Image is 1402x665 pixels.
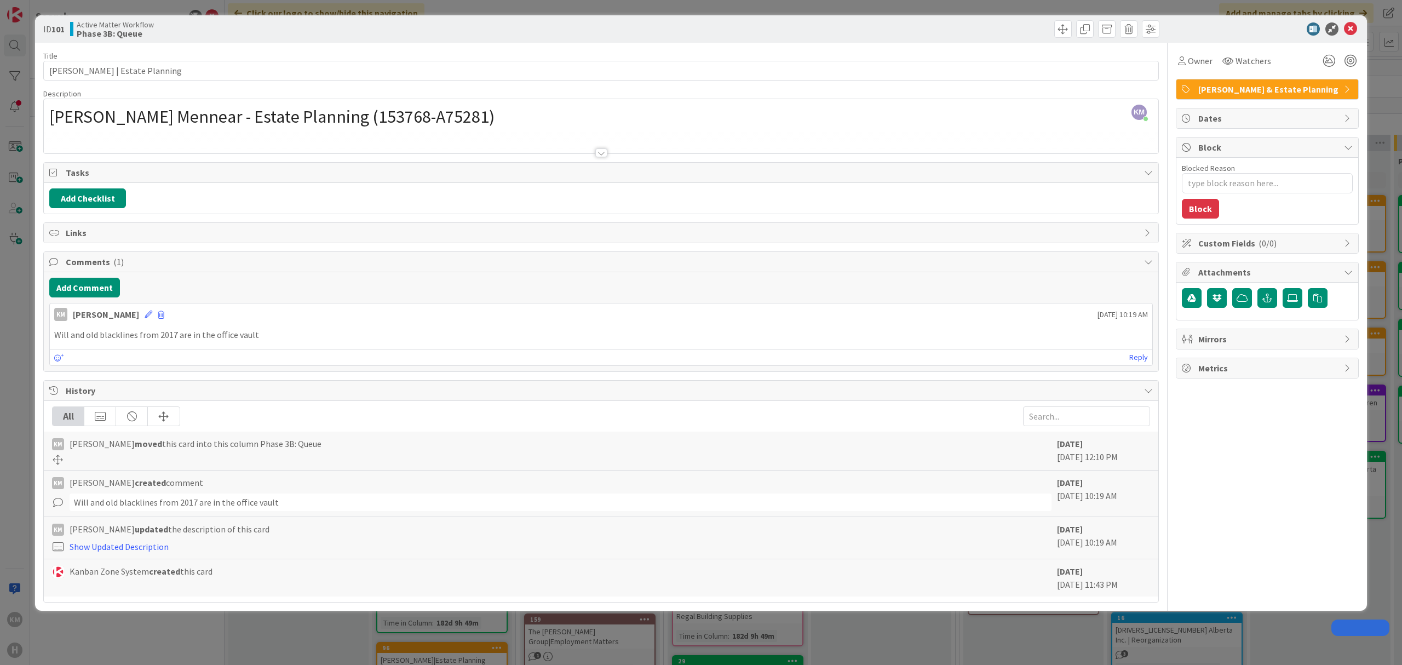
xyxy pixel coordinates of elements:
[70,476,203,489] span: [PERSON_NAME] comment
[43,22,65,36] span: ID
[1236,54,1271,67] span: Watchers
[54,308,67,321] div: KM
[1131,105,1147,120] span: KM
[1057,566,1083,577] b: [DATE]
[135,477,166,488] b: created
[1198,332,1338,346] span: Mirrors
[66,226,1139,239] span: Links
[149,566,180,577] b: created
[1182,199,1219,219] button: Block
[70,494,1051,511] div: Will and old blacklines from 2017 are in the office vault
[43,61,1159,81] input: type card name here...
[1198,83,1338,96] span: [PERSON_NAME] & Estate Planning
[77,20,154,29] span: Active Matter Workflow
[66,166,1139,179] span: Tasks
[1198,237,1338,250] span: Custom Fields
[52,566,64,578] img: KS
[1057,477,1083,488] b: [DATE]
[1057,523,1150,553] div: [DATE] 10:19 AM
[1198,362,1338,375] span: Metrics
[1259,238,1277,249] span: ( 0/0 )
[1057,476,1150,511] div: [DATE] 10:19 AM
[1098,309,1148,320] span: [DATE] 10:19 AM
[66,255,1139,268] span: Comments
[70,541,169,552] a: Show Updated Description
[49,106,495,128] span: [PERSON_NAME] Mennear - Estate Planning (153768-A75281)
[54,329,1148,341] p: Will and old blacklines from 2017 are in the office vault
[52,438,64,450] div: KM
[1057,437,1150,465] div: [DATE] 12:10 PM
[49,188,126,208] button: Add Checklist
[135,524,168,535] b: updated
[1188,54,1213,67] span: Owner
[52,477,64,489] div: KM
[66,384,1139,397] span: History
[1198,112,1338,125] span: Dates
[70,523,269,536] span: [PERSON_NAME] the description of this card
[73,308,139,321] div: [PERSON_NAME]
[77,29,154,38] b: Phase 3B: Queue
[1198,141,1338,154] span: Block
[1129,351,1148,364] a: Reply
[1198,266,1338,279] span: Attachments
[113,256,124,267] span: ( 1 )
[1182,163,1235,173] label: Blocked Reason
[43,89,81,99] span: Description
[53,407,84,426] div: All
[70,437,321,450] span: [PERSON_NAME] this card into this column Phase 3B: Queue
[70,565,212,578] span: Kanban Zone System this card
[43,51,58,61] label: Title
[1023,406,1150,426] input: Search...
[51,24,65,35] b: 101
[1057,565,1150,591] div: [DATE] 11:43 PM
[135,438,162,449] b: moved
[52,524,64,536] div: KM
[1057,438,1083,449] b: [DATE]
[1057,524,1083,535] b: [DATE]
[49,278,120,297] button: Add Comment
